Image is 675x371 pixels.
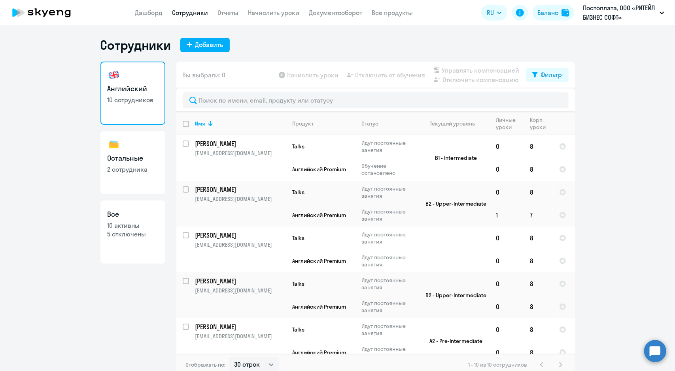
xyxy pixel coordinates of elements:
[293,303,346,310] span: Английский Premium
[430,120,475,127] div: Текущий уровень
[108,230,158,238] p: 5 отключены
[490,272,524,295] td: 0
[195,241,286,248] p: [EMAIL_ADDRESS][DOMAIN_NAME]
[579,3,668,22] button: Постоплата, ООО «РИТЕЙЛ БИЗНЕС СОФТ»
[416,318,490,364] td: A2 - Pre-Intermediate
[100,131,165,194] a: Остальные2 сотрудника
[195,139,286,148] a: [PERSON_NAME]
[423,120,490,127] div: Текущий уровень
[195,40,223,49] div: Добавить
[416,272,490,318] td: B2 - Upper-Intermediate
[524,249,553,272] td: 8
[362,277,416,291] p: Идут постоянные занятия
[490,249,524,272] td: 0
[195,120,286,127] div: Имя
[108,165,158,174] p: 2 сотрудника
[362,300,416,314] p: Идут постоянные занятия
[416,135,490,181] td: B1 - Intermediate
[562,9,569,17] img: balance
[524,158,553,181] td: 8
[583,3,656,22] p: Постоплата, ООО «РИТЕЙЛ БИЗНЕС СОФТ»
[530,116,552,131] div: Корп. уроки
[533,5,574,21] button: Балансbalance
[100,62,165,125] a: Английский10 сотрудников
[416,181,490,227] td: B2 - Upper-Intermediate
[537,8,558,17] div: Баланс
[293,166,346,173] span: Английский Premium
[293,120,314,127] div: Продукт
[490,295,524,318] td: 0
[309,9,363,17] a: Документооборот
[108,209,158,219] h3: Все
[195,185,285,194] p: [PERSON_NAME]
[180,38,230,52] button: Добавить
[490,181,524,204] td: 0
[362,162,416,176] p: Обучение остановлено
[490,204,524,227] td: 1
[487,8,494,17] span: RU
[524,181,553,204] td: 8
[100,37,171,53] h1: Сотрудники
[293,326,305,333] span: Talks
[524,227,553,249] td: 8
[100,200,165,264] a: Все10 активны5 отключены
[172,9,208,17] a: Сотрудники
[195,277,286,285] a: [PERSON_NAME]
[362,208,416,222] p: Идут постоянные занятия
[195,231,286,240] a: [PERSON_NAME]
[490,341,524,364] td: 0
[195,195,286,202] p: [EMAIL_ADDRESS][DOMAIN_NAME]
[195,333,286,340] p: [EMAIL_ADDRESS][DOMAIN_NAME]
[218,9,239,17] a: Отчеты
[108,153,158,163] h3: Остальные
[195,277,285,285] p: [PERSON_NAME]
[490,135,524,158] td: 0
[195,185,286,194] a: [PERSON_NAME]
[108,138,120,151] img: others
[469,361,528,368] span: 1 - 10 из 10 сотрудников
[490,158,524,181] td: 0
[108,84,158,94] h3: Английский
[524,135,553,158] td: 8
[195,120,206,127] div: Имя
[362,345,416,360] p: Идут постоянные занятия
[293,280,305,287] span: Talks
[108,221,158,230] p: 10 активны
[293,234,305,242] span: Talks
[496,116,524,131] div: Личные уроки
[108,69,120,81] img: english
[248,9,300,17] a: Начислить уроки
[526,68,569,82] button: Фильтр
[195,322,285,331] p: [PERSON_NAME]
[362,139,416,154] p: Идут постоянные занятия
[481,5,507,21] button: RU
[362,120,379,127] div: Статус
[293,189,305,196] span: Talks
[372,9,413,17] a: Все продукты
[195,287,286,294] p: [EMAIL_ADDRESS][DOMAIN_NAME]
[108,96,158,104] p: 10 сотрудников
[195,139,285,148] p: [PERSON_NAME]
[293,143,305,150] span: Talks
[186,361,226,368] span: Отображать по:
[293,212,346,219] span: Английский Premium
[490,318,524,341] td: 0
[541,70,562,79] div: Фильтр
[524,272,553,295] td: 8
[183,92,569,108] input: Поиск по имени, email, продукту или статусу
[195,150,286,157] p: [EMAIL_ADDRESS][DOMAIN_NAME]
[362,185,416,199] p: Идут постоянные занятия
[524,295,553,318] td: 8
[524,318,553,341] td: 8
[135,9,163,17] a: Дашборд
[490,227,524,249] td: 0
[362,254,416,268] p: Идут постоянные занятия
[293,257,346,264] span: Английский Premium
[524,341,553,364] td: 8
[293,349,346,356] span: Английский Premium
[524,204,553,227] td: 7
[183,70,226,80] span: Вы выбрали: 0
[195,322,286,331] a: [PERSON_NAME]
[362,322,416,337] p: Идут постоянные занятия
